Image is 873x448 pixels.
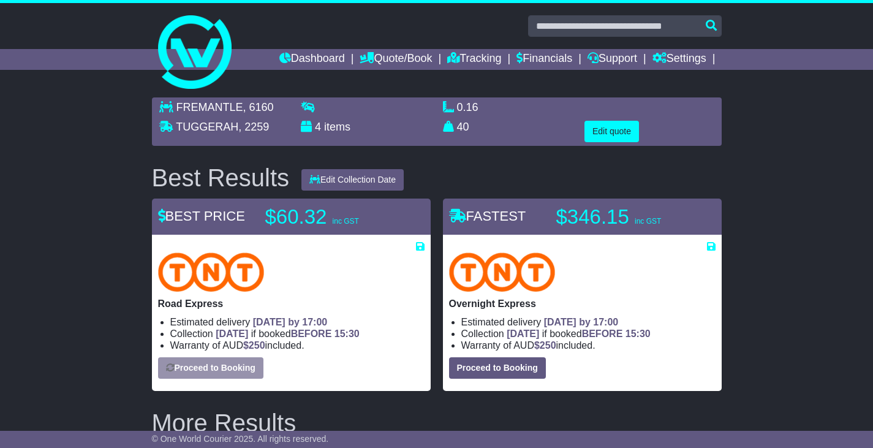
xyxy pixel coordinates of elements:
[158,357,263,379] button: Proceed to Booking
[279,49,345,70] a: Dashboard
[253,317,328,327] span: [DATE] by 17:00
[158,252,265,292] img: TNT Domestic: Road Express
[625,328,651,339] span: 15:30
[461,316,716,328] li: Estimated delivery
[652,49,706,70] a: Settings
[635,217,661,226] span: inc GST
[152,409,722,436] h2: More Results
[540,340,556,351] span: 250
[216,328,248,339] span: [DATE]
[447,49,501,70] a: Tracking
[249,340,265,351] span: 250
[333,217,359,226] span: inc GST
[152,434,329,444] span: © One World Courier 2025. All rights reserved.
[238,121,269,133] span: , 2259
[158,208,245,224] span: BEST PRICE
[315,121,321,133] span: 4
[457,121,469,133] span: 40
[243,340,265,351] span: $
[301,169,404,191] button: Edit Collection Date
[146,164,296,191] div: Best Results
[170,340,425,351] li: Warranty of AUD included.
[449,208,526,224] span: FASTEST
[461,340,716,351] li: Warranty of AUD included.
[176,121,238,133] span: TUGGERAH
[324,121,350,133] span: items
[158,298,425,309] p: Road Express
[507,328,650,339] span: if booked
[449,357,546,379] button: Proceed to Booking
[584,121,639,142] button: Edit quote
[291,328,332,339] span: BEFORE
[170,328,425,340] li: Collection
[588,49,637,70] a: Support
[216,328,359,339] span: if booked
[176,101,243,113] span: FREMANTLE
[556,205,709,229] p: $346.15
[461,328,716,340] li: Collection
[457,101,478,113] span: 0.16
[534,340,556,351] span: $
[449,252,556,292] img: TNT Domestic: Overnight Express
[582,328,623,339] span: BEFORE
[507,328,539,339] span: [DATE]
[360,49,432,70] a: Quote/Book
[449,298,716,309] p: Overnight Express
[243,101,274,113] span: , 6160
[334,328,360,339] span: 15:30
[544,317,619,327] span: [DATE] by 17:00
[516,49,572,70] a: Financials
[265,205,418,229] p: $60.32
[170,316,425,328] li: Estimated delivery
